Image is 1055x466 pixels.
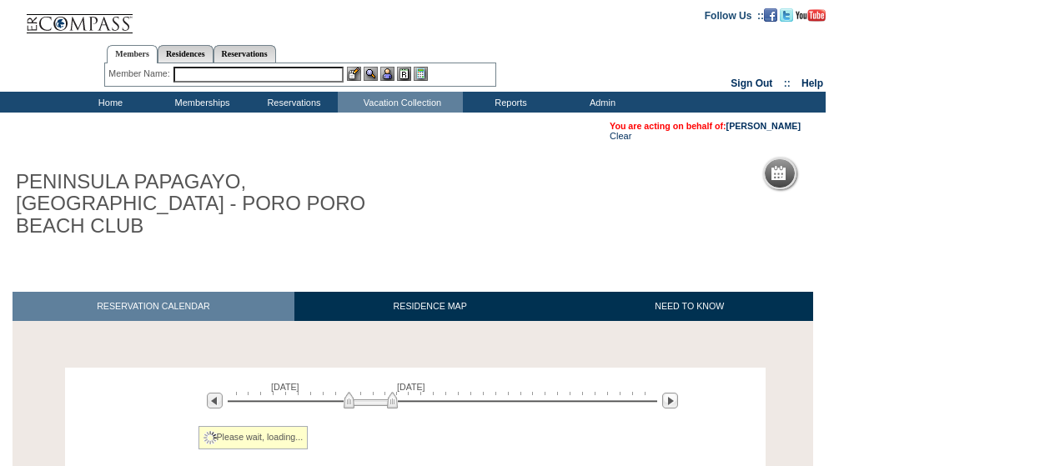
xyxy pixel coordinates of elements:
a: NEED TO KNOW [565,292,813,321]
td: Vacation Collection [338,92,463,113]
div: Please wait, loading... [198,426,309,449]
a: Subscribe to our YouTube Channel [796,9,826,19]
a: Help [801,78,823,89]
td: Memberships [154,92,246,113]
td: Reservations [246,92,338,113]
a: Residences [158,45,214,63]
a: [PERSON_NAME] [726,121,801,131]
a: Sign Out [731,78,772,89]
div: Member Name: [108,67,173,81]
a: Follow us on Twitter [780,9,793,19]
img: b_calculator.gif [414,67,428,81]
td: Follow Us :: [705,8,764,22]
td: Reports [463,92,555,113]
h5: Reservation Calendar [792,168,920,179]
img: Previous [207,393,223,408]
a: RESIDENCE MAP [294,292,566,321]
img: Become our fan on Facebook [764,8,777,22]
h1: PENINSULA PAPAGAYO, [GEOGRAPHIC_DATA] - PORO PORO BEACH CLUB [13,168,386,240]
img: b_edit.gif [347,67,361,81]
img: Next [662,393,678,408]
img: Subscribe to our YouTube Channel [796,9,826,22]
img: Reservations [397,67,411,81]
span: [DATE] [271,382,299,392]
img: spinner2.gif [203,431,217,444]
img: View [364,67,378,81]
span: [DATE] [397,382,425,392]
span: You are acting on behalf of: [610,121,801,131]
a: Become our fan on Facebook [764,9,777,19]
img: Follow us on Twitter [780,8,793,22]
td: Admin [555,92,646,113]
a: RESERVATION CALENDAR [13,292,294,321]
a: Clear [610,131,631,141]
span: :: [784,78,791,89]
td: Home [63,92,154,113]
a: Reservations [214,45,276,63]
img: Impersonate [380,67,394,81]
a: Members [107,45,158,63]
